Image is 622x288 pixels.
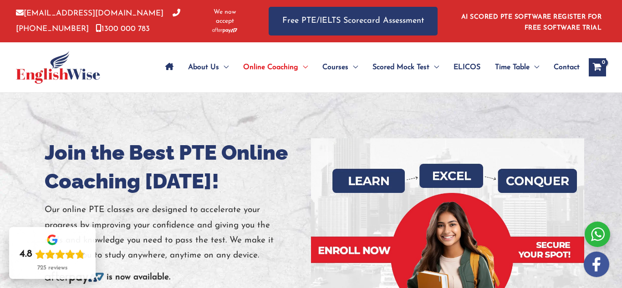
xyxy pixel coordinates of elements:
span: ELICOS [454,51,480,83]
h1: Join the Best PTE Online Coaching [DATE]! [45,138,304,196]
a: Online CoachingMenu Toggle [236,51,315,83]
a: Free PTE/IELTS Scorecard Assessment [269,7,438,35]
span: Menu Toggle [219,51,229,83]
a: AI SCORED PTE SOFTWARE REGISTER FOR FREE SOFTWARE TRIAL [461,14,602,31]
span: About Us [188,51,219,83]
a: Scored Mock TestMenu Toggle [365,51,446,83]
nav: Site Navigation: Main Menu [158,51,580,83]
a: ELICOS [446,51,488,83]
a: Contact [546,51,580,83]
span: Menu Toggle [429,51,439,83]
div: 725 reviews [37,264,67,272]
a: About UsMenu Toggle [181,51,236,83]
span: Contact [554,51,580,83]
span: Courses [322,51,348,83]
span: Menu Toggle [530,51,539,83]
a: 1300 000 783 [96,25,150,33]
div: 4.8 [20,248,32,261]
img: white-facebook.png [584,252,609,277]
span: Time Table [495,51,530,83]
span: We now accept [204,8,246,26]
aside: Header Widget 1 [456,6,606,36]
div: Rating: 4.8 out of 5 [20,248,85,261]
a: [PHONE_NUMBER] [16,10,180,32]
span: Menu Toggle [298,51,308,83]
p: Our online PTE classes are designed to accelerate your progress by improving your confidence and ... [45,202,304,263]
a: Time TableMenu Toggle [488,51,546,83]
a: View Shopping Cart, empty [589,58,606,76]
b: is now available. [107,273,170,282]
img: Afterpay-Logo [212,28,237,33]
span: Scored Mock Test [372,51,429,83]
img: cropped-ew-logo [16,51,100,84]
span: Online Coaching [243,51,298,83]
a: CoursesMenu Toggle [315,51,365,83]
a: [EMAIL_ADDRESS][DOMAIN_NAME] [16,10,163,17]
span: Menu Toggle [348,51,358,83]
